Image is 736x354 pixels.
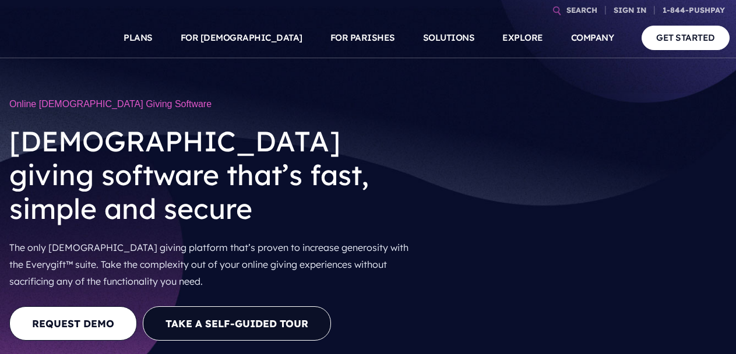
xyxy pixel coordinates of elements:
a: REQUEST DEMO [9,306,137,341]
a: PLANS [124,17,153,58]
h1: Online [DEMOGRAPHIC_DATA] Giving Software [9,93,420,115]
a: EXPLORE [502,17,543,58]
a: GET STARTED [642,26,730,49]
p: The only [DEMOGRAPHIC_DATA] giving platform that’s proven to increase generosity with the Everygi... [9,235,420,294]
a: COMPANY [571,17,614,58]
a: FOR [DEMOGRAPHIC_DATA] [181,17,302,58]
button: Take a Self-guided Tour [143,306,331,341]
a: SOLUTIONS [423,17,475,58]
h2: [DEMOGRAPHIC_DATA] giving software that’s fast, simple and secure [9,115,420,235]
a: FOR PARISHES [330,17,395,58]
